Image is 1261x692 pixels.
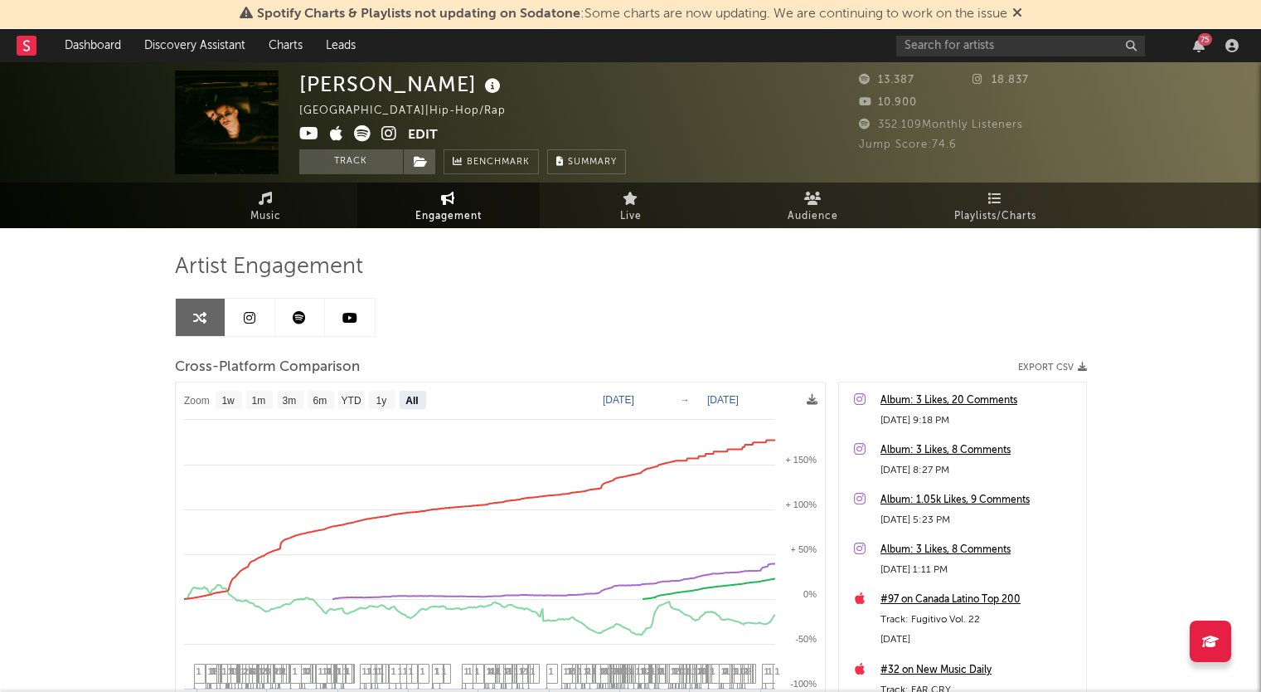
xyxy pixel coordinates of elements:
[657,666,662,676] span: 1
[366,666,371,676] span: 1
[788,207,838,227] span: Audience
[531,666,536,676] span: 1
[1193,39,1205,52] button: 75
[859,75,914,85] span: 13.387
[334,666,339,676] span: 1
[184,395,210,407] text: Zoom
[740,666,744,676] span: 1
[434,666,439,676] span: 1
[620,207,642,227] span: Live
[257,7,580,21] span: Spotify Charts & Playlists not updating on Sodatone
[175,358,360,378] span: Cross-Platform Comparison
[647,666,652,676] span: 2
[376,395,386,407] text: 1y
[222,666,227,676] span: 1
[248,666,253,676] span: 1
[175,257,363,277] span: Artist Engagement
[880,490,1078,510] a: Album: 1.05k Likes, 9 Comments
[859,97,917,108] span: 10.900
[905,183,1087,228] a: Playlists/Charts
[880,510,1078,530] div: [DATE] 5:23 PM
[341,395,361,407] text: YTD
[732,666,737,676] span: 1
[880,560,1078,580] div: [DATE] 1:11 PM
[299,71,505,98] div: [PERSON_NAME]
[240,666,245,676] span: 1
[196,666,201,676] span: 1
[250,207,281,227] span: Music
[133,29,257,62] a: Discovery Assistant
[880,540,1078,560] a: Album: 3 Likes, 8 Comments
[228,666,233,676] span: 1
[273,666,278,676] span: 1
[257,7,1007,21] span: : Some charts are now updating. We are continuing to work on the issue
[567,666,572,676] span: 1
[880,610,1078,630] div: Track: Fugitivo Vol. 22
[880,590,1078,610] a: #97 on Canada Latino Top 200
[503,666,508,676] span: 1
[790,679,817,689] text: -100%
[489,666,494,676] span: 4
[636,666,641,676] span: 1
[415,207,482,227] span: Engagement
[880,391,1078,411] a: Album: 3 Likes, 20 Comments
[768,666,773,676] span: 1
[327,666,332,676] span: 4
[377,666,382,676] span: 1
[578,666,583,676] span: 1
[764,666,769,676] span: 1
[880,660,1078,680] div: #32 on New Music Daily
[409,666,414,676] span: 1
[671,666,676,676] span: 1
[564,666,569,676] span: 1
[495,666,500,676] span: 1
[467,153,530,173] span: Benchmark
[785,455,817,465] text: + 150%
[282,395,296,407] text: 3m
[775,666,780,676] span: 1
[357,183,540,228] a: Engagement
[896,36,1145,56] input: Search for artists
[251,395,265,407] text: 1m
[299,149,403,174] button: Track
[540,183,722,228] a: Live
[1018,363,1087,373] button: Export CSV
[795,634,817,644] text: -50%
[313,395,327,407] text: 6m
[299,101,525,121] div: [GEOGRAPHIC_DATA] | Hip-Hop/Rap
[259,666,264,676] span: 1
[549,666,554,676] span: 1
[1012,7,1022,21] span: Dismiss
[880,441,1078,461] a: Album: 3 Likes, 8 Comments
[880,461,1078,480] div: [DATE] 8:27 PM
[444,149,539,174] a: Benchmark
[343,666,348,676] span: 1
[391,666,396,676] span: 1
[972,75,1029,85] span: 18.837
[219,666,224,676] span: 1
[603,394,634,406] text: [DATE]
[630,666,635,676] span: 1
[599,666,604,676] span: 1
[711,666,715,676] span: 1
[859,119,1023,130] span: 352.109 Monthly Listeners
[403,666,408,676] span: 1
[514,666,519,676] span: 1
[721,666,726,676] span: 1
[547,149,626,174] button: Summary
[53,29,133,62] a: Dashboard
[405,395,418,407] text: All
[237,666,242,676] span: 1
[221,395,235,407] text: 1w
[707,394,739,406] text: [DATE]
[525,666,530,676] span: 1
[880,630,1078,650] div: [DATE]
[468,666,473,676] span: 1
[302,666,307,676] span: 1
[723,666,728,676] span: 4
